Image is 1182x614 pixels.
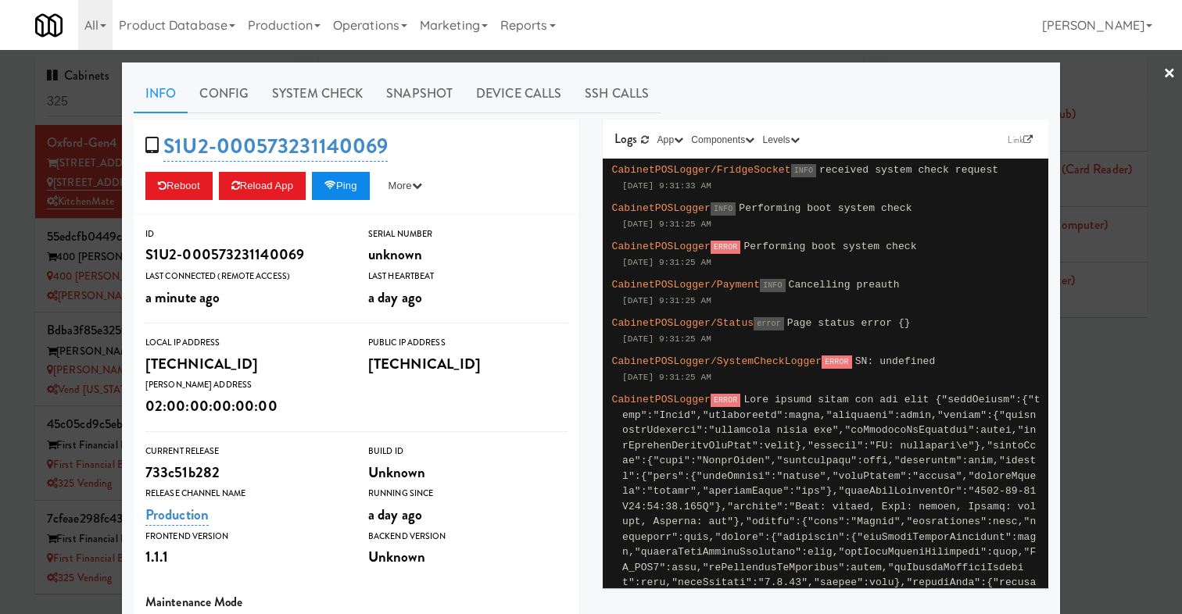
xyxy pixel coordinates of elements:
[622,258,711,267] span: [DATE] 9:31:25 AM
[145,335,345,351] div: Local IP Address
[374,74,464,113] a: Snapshot
[787,317,911,329] span: Page status error {}
[622,334,711,344] span: [DATE] 9:31:25 AM
[612,164,791,176] span: CabinetPOSLogger/FridgeSocket
[711,202,736,216] span: INFO
[622,220,711,229] span: [DATE] 9:31:25 AM
[612,394,711,405] span: CabinetPOSLogger
[145,459,345,486] div: 733c51b282
[368,529,568,544] div: Backend Version
[188,74,260,113] a: Config
[368,504,422,525] span: a day ago
[368,241,568,268] div: unknown
[612,355,822,367] span: CabinetPOSLogger/SystemCheckLogger
[145,172,213,200] button: Reboot
[855,355,936,367] span: SN: undefined
[145,393,345,419] div: 02:00:00:00:00:00
[760,279,785,292] span: INFO
[145,486,345,502] div: Release Channel Name
[612,279,761,291] span: CabinetPOSLogger/Payment
[711,241,741,254] span: ERROR
[758,132,803,148] button: Levels
[739,202,912,214] span: Performing boot system check
[145,593,243,611] span: Maintenance Mode
[687,132,758,148] button: Components
[260,74,374,113] a: System Check
[754,317,784,330] span: error
[1004,132,1037,148] a: Link
[145,287,220,308] span: a minute ago
[145,269,345,284] div: Last Connected (Remote Access)
[376,172,435,200] button: More
[368,287,422,308] span: a day ago
[622,373,711,382] span: [DATE] 9:31:25 AM
[791,164,816,177] span: INFO
[789,279,900,291] span: Cancelling preauth
[819,164,998,176] span: received system check request
[145,504,209,526] a: Production
[612,202,711,214] span: CabinetPOSLogger
[654,132,688,148] button: App
[622,296,711,305] span: [DATE] 9:31:25 AM
[612,317,754,329] span: CabinetPOSLogger/Status
[711,394,741,407] span: ERROR
[145,544,345,570] div: 1.1.1
[368,351,568,377] div: [TECHNICAL_ID]
[743,241,916,252] span: Performing boot system check
[573,74,661,113] a: SSH Calls
[822,355,852,369] span: ERROR
[163,131,388,162] a: S1U2-000573231140069
[1163,50,1176,98] a: ×
[368,227,568,242] div: Serial Number
[145,529,345,544] div: Frontend Version
[368,459,568,486] div: Unknown
[464,74,573,113] a: Device Calls
[134,74,188,113] a: Info
[368,269,568,284] div: Last Heartbeat
[368,486,568,502] div: Running Since
[368,444,568,459] div: Build Id
[614,130,637,148] span: Logs
[368,544,568,570] div: Unknown
[368,335,568,351] div: Public IP Address
[145,227,345,242] div: ID
[219,172,306,200] button: Reload App
[622,181,711,191] span: [DATE] 9:31:33 AM
[145,377,345,393] div: [PERSON_NAME] Address
[35,12,63,39] img: Micromart
[145,351,345,377] div: [TECHNICAL_ID]
[312,172,370,200] button: Ping
[145,444,345,459] div: Current Release
[145,241,345,268] div: S1U2-000573231140069
[612,241,711,252] span: CabinetPOSLogger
